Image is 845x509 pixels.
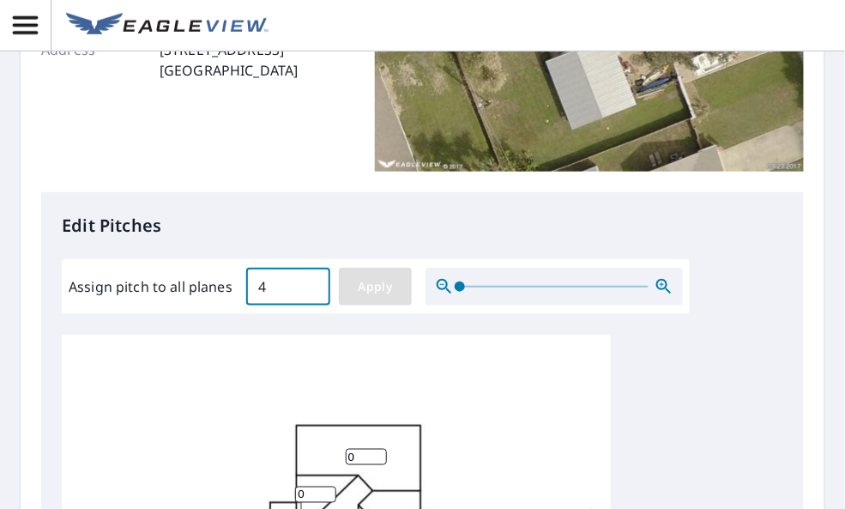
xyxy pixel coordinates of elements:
[160,39,299,81] p: [STREET_ADDRESS] [GEOGRAPHIC_DATA]
[353,276,398,298] span: Apply
[62,213,783,239] p: Edit Pitches
[66,13,269,39] img: EV Logo
[41,39,144,81] p: Address
[246,263,330,311] input: 00.0
[69,276,232,297] label: Assign pitch to all planes
[339,268,412,306] button: Apply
